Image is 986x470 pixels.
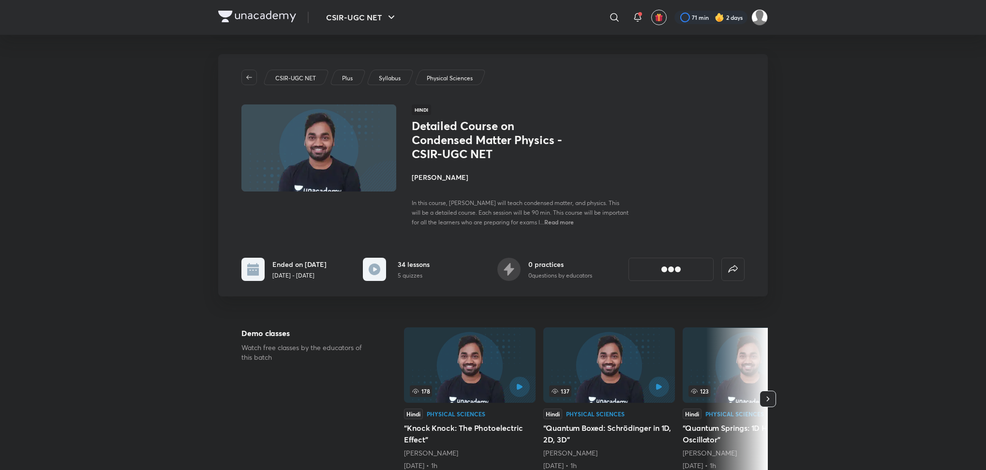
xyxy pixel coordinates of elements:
[544,218,574,226] span: Read more
[543,409,562,419] div: Hindi
[274,74,318,83] a: CSIR-UGC NET
[398,259,430,269] h6: 34 lessons
[342,74,353,83] p: Plus
[410,385,432,397] span: 178
[404,409,423,419] div: Hindi
[412,172,628,182] h4: [PERSON_NAME]
[543,448,675,458] div: Amit Ranjan
[379,74,401,83] p: Syllabus
[404,422,536,445] h5: “Knock Knock: The Photoelectric Effect”
[412,104,431,115] span: Hindi
[320,8,403,27] button: CSIR-UGC NET
[651,10,667,25] button: avatar
[628,258,714,281] button: [object Object]
[218,11,296,22] img: Company Logo
[404,448,536,458] div: Amit Ranjan
[240,103,398,192] img: Thumbnail
[683,448,737,457] a: [PERSON_NAME]
[404,448,458,457] a: [PERSON_NAME]
[705,411,764,417] div: Physical Sciences
[543,448,598,457] a: [PERSON_NAME]
[715,13,724,22] img: streak
[721,258,745,281] button: false
[272,259,327,269] h6: Ended on [DATE]
[425,74,475,83] a: Physical Sciences
[688,385,711,397] span: 123
[566,411,625,417] div: Physical Sciences
[275,74,316,83] p: CSIR-UGC NET
[683,448,814,458] div: Amit Ranjan
[683,409,702,419] div: Hindi
[412,119,570,161] h1: Detailed Course on Condensed Matter Physics - CSIR-UGC NET
[412,199,628,226] span: In this course, [PERSON_NAME] will teach condensed matter, and physics. This will be a detailed c...
[427,411,485,417] div: Physical Sciences
[751,9,768,26] img: Rai Haldar
[241,343,373,362] p: Watch free classes by the educators of this batch
[241,327,373,339] h5: Demo classes
[377,74,403,83] a: Syllabus
[655,13,663,22] img: avatar
[341,74,355,83] a: Plus
[543,422,675,445] h5: “Quantum Boxed: Schrödinger in 1D, 2D, 3D”
[683,422,814,445] h5: “Quantum Springs: 1D Harmonic Oscillator”
[528,259,592,269] h6: 0 practices
[272,271,327,280] p: [DATE] - [DATE]
[398,271,430,280] p: 5 quizzes
[427,74,473,83] p: Physical Sciences
[218,11,296,25] a: Company Logo
[528,271,592,280] p: 0 questions by educators
[549,385,571,397] span: 137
